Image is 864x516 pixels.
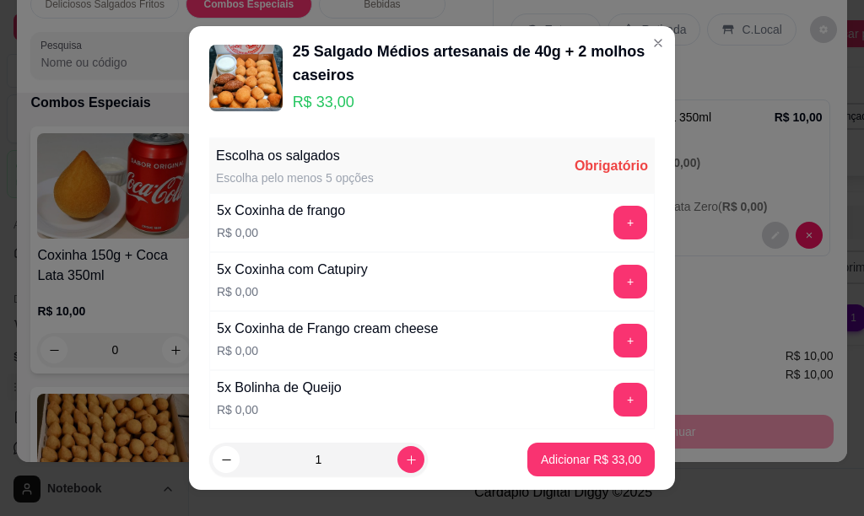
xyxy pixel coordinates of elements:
[217,319,438,339] div: 5x Coxinha de Frango cream cheese
[645,30,672,56] button: Close
[216,146,374,166] div: Escolha os salgados
[613,383,647,417] button: add
[527,443,655,476] button: Adicionar R$ 33,00
[613,324,647,357] button: add
[293,40,655,87] div: 25 Salgado Médios artesanais de 40g + 2 molhos caseiros
[293,90,655,114] p: R$ 33,00
[541,451,641,468] p: Adicionar R$ 33,00
[217,283,368,300] p: R$ 0,00
[217,401,342,418] p: R$ 0,00
[217,342,438,359] p: R$ 0,00
[613,206,647,239] button: add
[216,169,374,186] div: Escolha pelo menos 5 opções
[217,201,345,221] div: 5x Coxinha de frango
[397,446,424,473] button: increase-product-quantity
[209,45,283,111] img: product-image
[613,265,647,298] button: add
[217,378,342,398] div: 5x Bolinha de Queijo
[217,224,345,241] p: R$ 0,00
[217,260,368,280] div: 5x Coxinha com Catupiry
[575,156,648,176] div: Obrigatório
[213,446,240,473] button: decrease-product-quantity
